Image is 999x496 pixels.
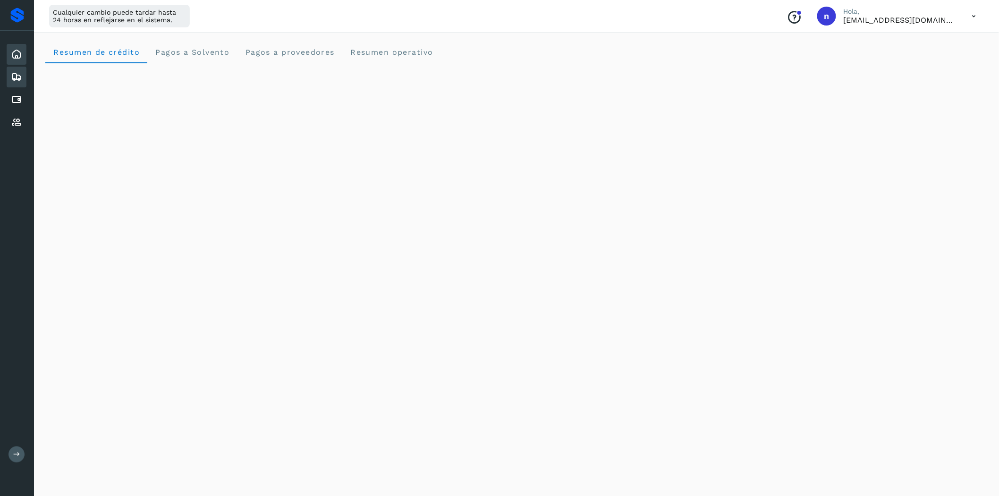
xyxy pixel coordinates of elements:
[844,16,957,25] p: niagara+prod@solvento.mx
[7,89,26,110] div: Cuentas por pagar
[7,67,26,87] div: Embarques
[7,44,26,65] div: Inicio
[49,5,190,27] div: Cualquier cambio puede tardar hasta 24 horas en reflejarse en el sistema.
[350,48,433,57] span: Resumen operativo
[844,8,957,16] p: Hola,
[53,48,140,57] span: Resumen de crédito
[7,112,26,133] div: Proveedores
[155,48,229,57] span: Pagos a Solvento
[245,48,335,57] span: Pagos a proveedores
